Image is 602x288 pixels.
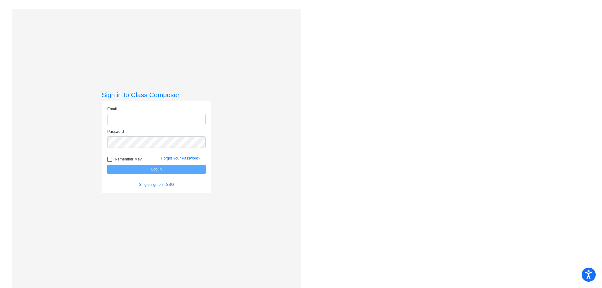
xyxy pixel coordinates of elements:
[139,182,174,187] a: Single sign on - SSO
[102,91,211,99] h3: Sign in to Class Composer
[115,155,142,163] span: Remember Me?
[107,106,117,112] label: Email
[107,165,206,174] button: Log In
[161,156,200,160] a: Forgot Your Password?
[107,129,124,134] label: Password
